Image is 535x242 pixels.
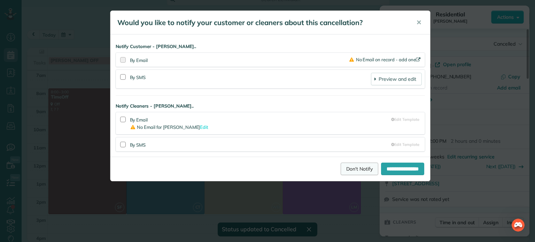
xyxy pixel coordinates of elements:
[200,124,208,130] a: Edit
[391,142,419,147] a: Edit Template
[130,115,391,131] div: By Email
[349,57,422,62] a: No Email on record - add one
[130,140,391,148] div: By SMS
[130,123,391,131] div: No Email for [PERSON_NAME]
[130,73,371,85] div: By SMS
[416,18,421,26] span: ✕
[391,117,419,122] a: Edit Template
[130,57,349,64] div: By Email
[116,43,425,50] strong: Notify Customer - [PERSON_NAME]..
[117,18,406,28] h5: Would you like to notify your customer or cleaners about this cancellation?
[371,73,421,85] a: Preview and edit
[116,103,425,109] strong: Notify Cleaners - [PERSON_NAME]..
[341,163,378,175] a: Don't Notify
